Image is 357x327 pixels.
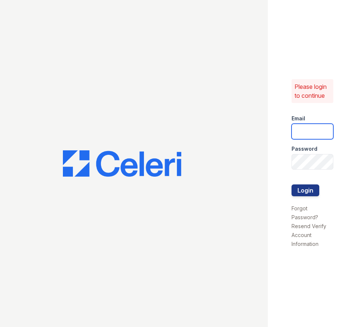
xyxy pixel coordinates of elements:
[292,115,305,122] label: Email
[292,145,317,153] label: Password
[63,150,181,177] img: CE_Logo_Blue-a8612792a0a2168367f1c8372b55b34899dd931a85d93a1a3d3e32e68fde9ad4.png
[292,184,319,196] button: Login
[294,82,330,100] p: Please login to continue
[292,223,326,247] a: Resend Verify Account Information
[292,205,318,220] a: Forgot Password?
